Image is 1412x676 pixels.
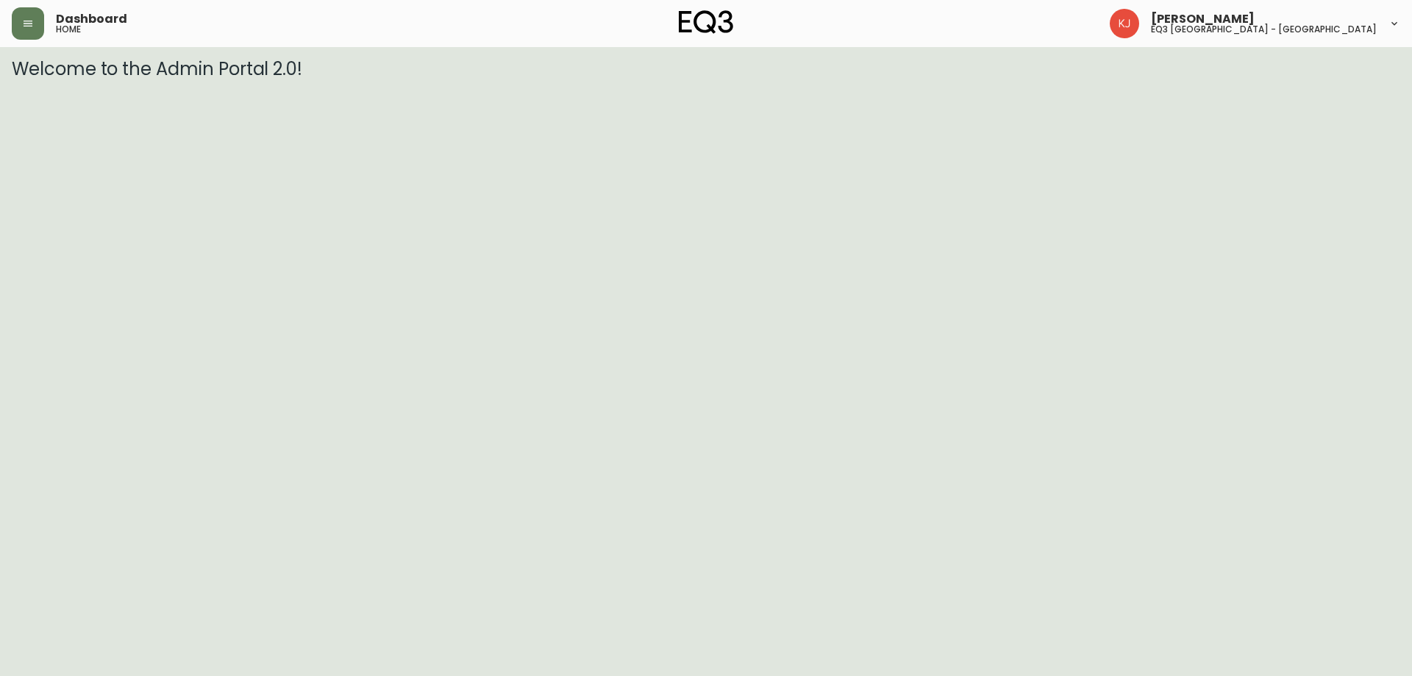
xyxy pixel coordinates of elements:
span: [PERSON_NAME] [1151,13,1255,25]
h5: eq3 [GEOGRAPHIC_DATA] - [GEOGRAPHIC_DATA] [1151,25,1377,34]
h5: home [56,25,81,34]
span: Dashboard [56,13,127,25]
h3: Welcome to the Admin Portal 2.0! [12,59,1400,79]
img: 24a625d34e264d2520941288c4a55f8e [1110,9,1139,38]
img: logo [679,10,733,34]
